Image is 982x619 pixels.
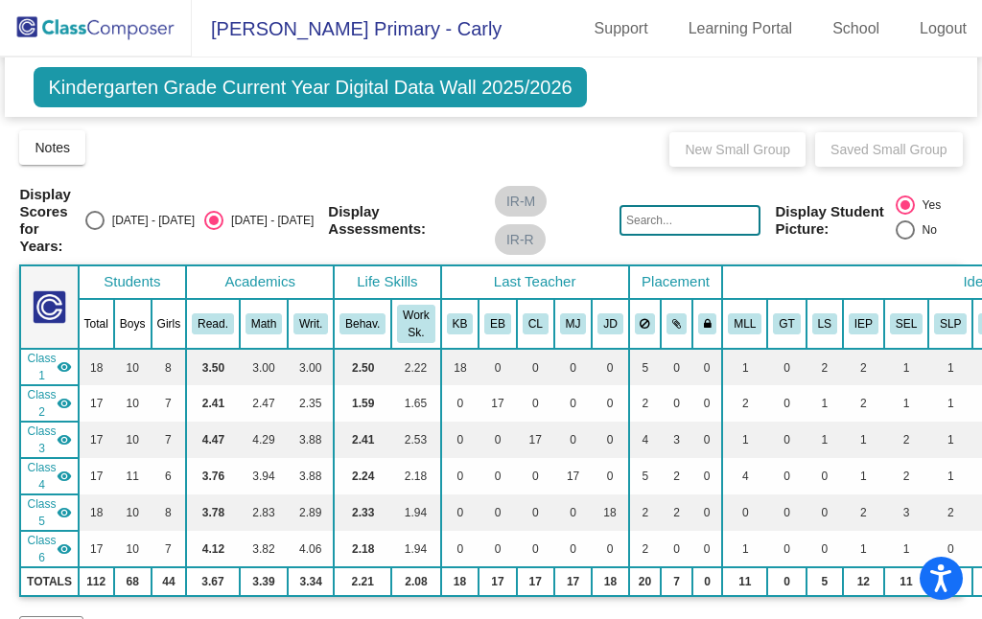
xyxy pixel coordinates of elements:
td: 1.65 [391,385,440,422]
td: 0 [479,349,517,385]
td: 2 [661,494,692,531]
td: 2.33 [334,494,391,531]
td: 44 [152,567,187,596]
td: 2.21 [334,567,391,596]
th: Academics [186,265,334,299]
td: 1 [928,385,972,422]
mat-icon: visibility [57,359,72,375]
td: 4 [722,458,767,494]
td: 0 [441,422,479,458]
td: 2.08 [391,567,440,596]
td: 1.59 [334,385,391,422]
td: 0 [554,349,593,385]
td: 0 [554,494,593,531]
div: No [915,221,937,239]
div: [DATE] - [DATE] [223,212,314,229]
input: Search... [620,205,760,236]
td: 7 [152,422,187,458]
mat-icon: visibility [57,396,72,411]
th: Last Teacher [441,265,629,299]
td: 5 [629,349,662,385]
a: Logout [904,13,982,44]
a: School [817,13,895,44]
td: 2.18 [334,531,391,567]
td: 4.29 [240,422,288,458]
td: 11 [884,567,928,596]
td: 0 [661,531,692,567]
span: Notes [35,140,70,155]
td: 1 [843,531,884,567]
td: 0 [517,458,554,494]
td: Mark Johnson - Johnson [20,458,78,494]
td: 7 [661,567,692,596]
td: 10 [114,385,152,422]
td: 0 [592,385,628,422]
mat-icon: visibility [57,469,72,484]
td: 2.53 [391,422,440,458]
td: 0 [767,422,806,458]
td: 2.41 [186,385,240,422]
span: Display Scores for Years: [19,186,70,255]
div: [DATE] - [DATE] [105,212,195,229]
th: Boys [114,299,152,349]
td: 0 [517,531,554,567]
td: 0 [767,458,806,494]
td: 17 [554,458,593,494]
td: 0 [807,531,843,567]
td: 0 [767,385,806,422]
td: 3.50 [186,349,240,385]
td: 0 [441,494,479,531]
td: 0 [479,458,517,494]
td: 10 [114,422,152,458]
th: Jaime Dore [592,299,628,349]
td: 2.50 [334,349,391,385]
td: 1 [843,458,884,494]
td: 0 [554,385,593,422]
td: 18 [592,494,628,531]
td: 0 [767,567,806,596]
th: Kim Baker [441,299,479,349]
th: Gifted and Talented (Reach) [767,299,806,349]
td: 0 [767,531,806,567]
td: 2.89 [288,494,334,531]
td: TOTALS [20,567,78,596]
td: 18 [592,567,628,596]
button: SLP [934,313,967,334]
td: 1 [928,349,972,385]
td: 1 [722,349,767,385]
td: 3.88 [288,422,334,458]
td: 0 [928,531,972,567]
td: 4.47 [186,422,240,458]
th: Students [79,265,187,299]
td: 1.94 [391,531,440,567]
td: 0 [692,458,723,494]
button: KB [447,313,474,334]
td: 0 [441,458,479,494]
td: 2 [629,531,662,567]
td: 12 [843,567,884,596]
td: 3.76 [186,458,240,494]
td: 17 [79,422,114,458]
td: 1 [884,385,928,422]
td: 3.00 [288,349,334,385]
td: 3 [661,422,692,458]
td: 1.94 [391,494,440,531]
th: Reading-Writing-Math IEP [843,299,884,349]
td: 18 [441,567,479,596]
td: 11 [114,458,152,494]
td: 0 [479,422,517,458]
td: 1 [722,422,767,458]
td: 2 [807,349,843,385]
span: Display Assessments: [328,203,480,238]
td: 2.18 [391,458,440,494]
td: 0 [661,349,692,385]
td: No teacher - No Class Name [20,531,78,567]
a: Learning Portal [673,13,808,44]
mat-chip: IR-R [495,224,546,255]
mat-chip: IR-M [495,186,547,217]
th: Social Emotional Learning IEP [884,299,928,349]
td: 20 [629,567,662,596]
td: 1 [807,385,843,422]
td: 7 [152,531,187,567]
a: Support [579,13,664,44]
